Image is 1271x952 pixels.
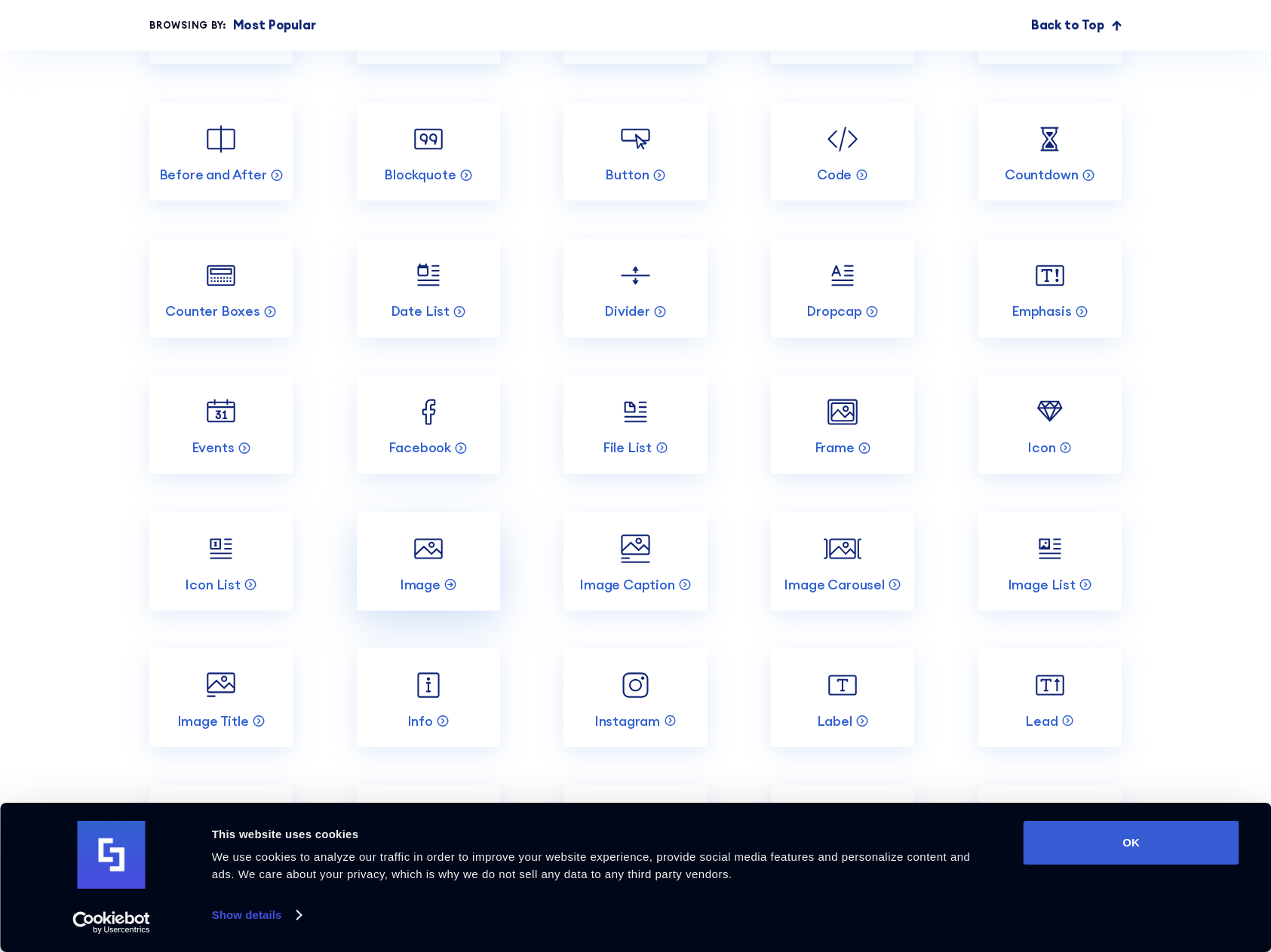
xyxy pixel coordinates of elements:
[616,530,655,568] img: Image Caption
[177,712,249,730] p: Image Title
[410,530,448,568] img: Image
[563,648,707,747] a: Instagram
[1031,16,1122,35] a: Back to Top
[212,904,301,926] a: Show details
[1031,256,1070,295] img: Emphasis
[1031,393,1070,431] img: Icon
[233,16,316,35] p: Most Popular
[563,512,707,611] a: Image Caption
[817,712,852,730] p: Label
[357,239,500,338] a: Date List
[149,239,293,338] a: Counter Boxes
[563,375,707,474] a: File List
[563,239,707,338] a: Divider
[357,375,500,474] a: Facebook
[388,439,451,456] p: Facebook
[824,120,862,158] img: Code
[771,375,914,474] a: Frame
[202,666,241,705] img: Image Title
[771,512,914,611] a: Image Carousel
[1012,302,1072,320] p: Emphasis
[149,375,293,474] a: Events
[78,821,146,889] img: logo
[185,576,240,593] p: Icon List
[410,120,448,158] img: Blockquote
[771,103,914,201] a: Code
[978,103,1122,201] a: Countdown
[212,850,971,880] span: We use cookies to analyze our traffic in order to improve your website experience, provide social...
[771,785,914,884] a: Map
[202,256,241,295] img: Counter Boxes
[1027,439,1055,456] p: Icon
[391,302,450,320] p: Date List
[999,777,1271,952] iframe: Chat Widget
[1031,16,1104,35] p: Back to Top
[978,239,1122,338] a: Emphasis
[563,103,707,201] a: Button
[1005,166,1078,183] p: Countdown
[824,530,862,568] img: Image Carousel
[817,166,852,183] p: Code
[579,576,675,593] p: Image Caption
[410,666,448,705] img: Info
[616,120,655,158] img: Button
[212,825,990,843] div: This website uses cookies
[192,439,235,456] p: Events
[1008,576,1076,593] p: Image List
[149,512,293,611] a: Icon List
[604,302,650,320] p: Divider
[563,785,707,884] a: List
[149,785,293,884] a: Link
[616,666,655,705] img: Instagram
[357,648,500,747] a: Info
[815,439,855,456] p: Frame
[357,512,500,611] a: Image
[410,393,448,431] img: Facebook
[1031,120,1070,158] img: Countdown
[978,375,1122,474] a: Icon
[410,256,448,295] img: Date List
[1031,530,1070,568] img: Image List
[824,393,862,431] img: Frame
[357,785,500,884] a: LinkedIn
[605,166,649,183] p: Button
[149,18,226,32] div: Browsing by:
[45,911,177,934] a: Usercentrics Cookiebot - opens in a new window
[824,256,862,295] img: Dropcap
[400,576,441,593] p: Image
[384,166,456,183] p: Blockquote
[357,103,500,201] a: Blockquote
[978,512,1122,611] a: Image List
[165,302,260,320] p: Counter Boxes
[202,530,241,568] img: Icon List
[784,576,885,593] p: Image Carousel
[159,166,267,183] p: Before and After
[806,302,862,320] p: Dropcap
[1024,821,1239,865] button: OK
[202,393,241,431] img: Events
[616,393,655,431] img: File List
[1031,666,1070,705] img: Lead
[603,439,652,456] p: File List
[202,120,241,158] img: Before and After
[824,666,862,705] img: Label
[771,239,914,338] a: Dropcap
[149,103,293,201] a: Before and After
[594,712,660,730] p: Instagram
[407,712,433,730] p: Info
[149,648,293,747] a: Image Title
[978,648,1122,747] a: Lead
[1025,712,1058,730] p: Lead
[616,256,655,295] img: Divider
[771,648,914,747] a: Label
